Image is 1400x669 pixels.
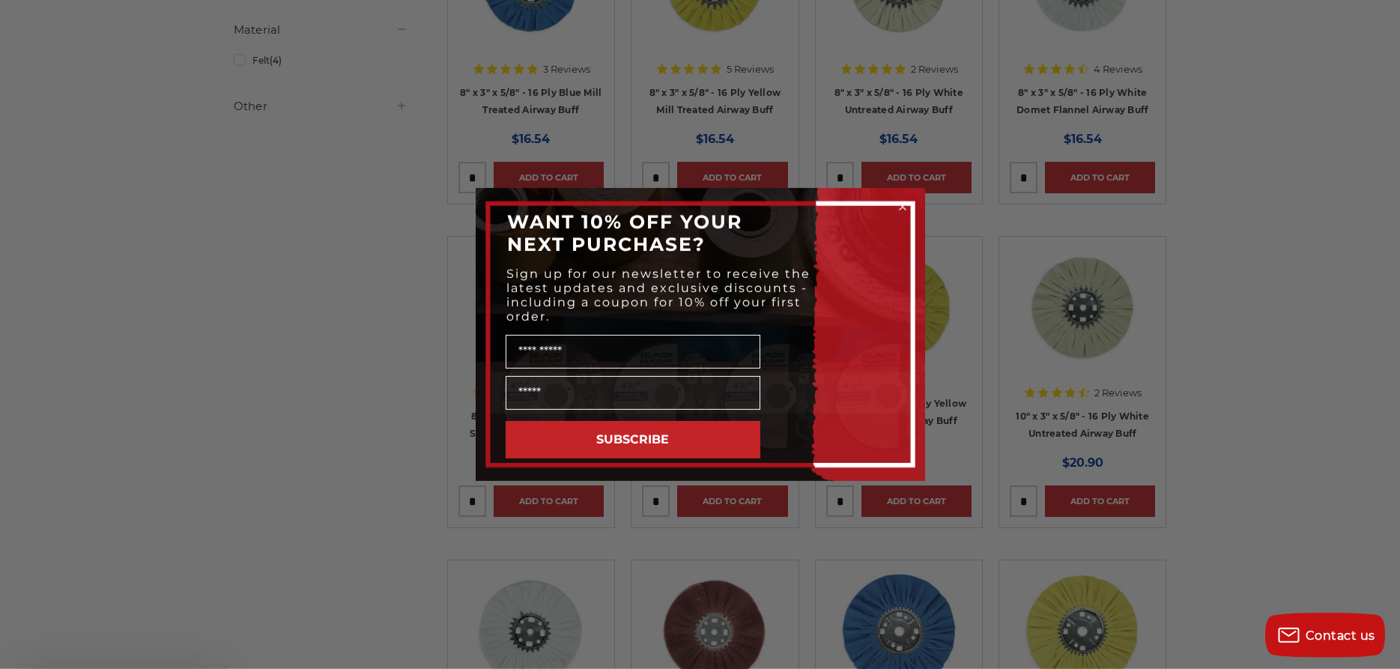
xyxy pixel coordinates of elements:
[1306,629,1375,643] span: Contact us
[1265,613,1385,658] button: Contact us
[506,267,810,324] span: Sign up for our newsletter to receive the latest updates and exclusive discounts - including a co...
[506,421,760,458] button: SUBSCRIBE
[895,199,910,214] button: Close dialog
[507,211,742,255] span: WANT 10% OFF YOUR NEXT PURCHASE?
[506,376,760,410] input: Email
